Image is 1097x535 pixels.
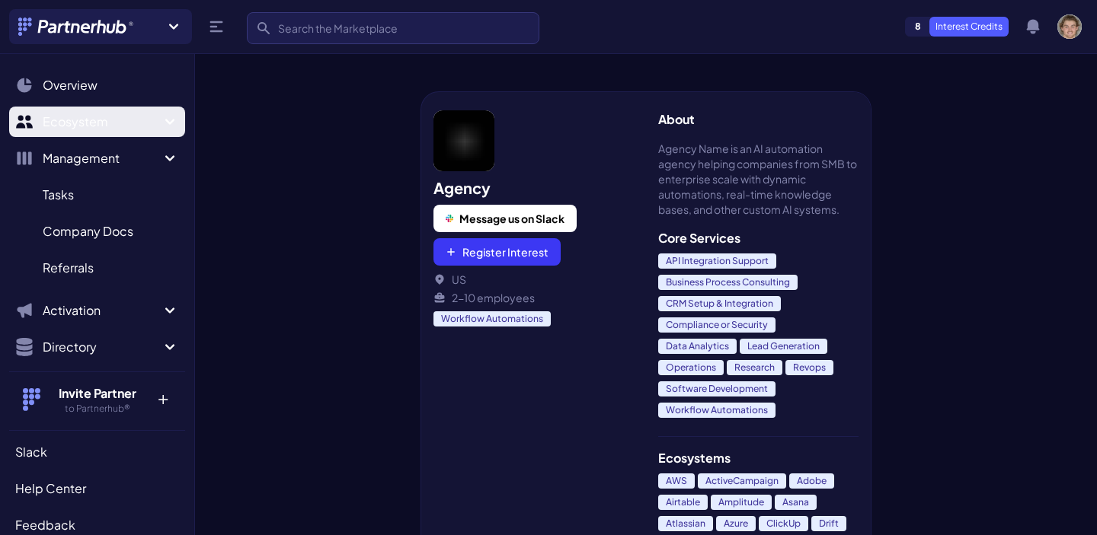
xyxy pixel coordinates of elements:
span: Research [727,360,782,375]
h4: Invite Partner [48,384,146,403]
button: Message us on Slack [433,205,577,232]
button: Activation [9,295,185,326]
a: Tasks [9,180,185,210]
a: Company Docs [9,216,185,247]
span: Slack [15,443,47,461]
span: Overview [43,76,98,94]
span: Business Process Consulting [658,275,798,290]
h5: to Partnerhub® [48,403,146,415]
li: 2-10 employees [433,290,634,305]
span: Adobe [789,473,834,489]
h3: About [658,110,859,129]
span: Company Docs [43,222,133,240]
a: 8Interest Credits [905,17,1009,37]
span: Data Analytics [658,339,737,354]
img: user photo [1057,14,1082,39]
h3: Ecosystems [658,449,859,467]
span: Referrals [43,259,94,277]
span: Airtable [658,495,708,510]
span: Agency Name is an AI automation agency helping companies from SMB to enterprise scale with dynami... [658,141,859,217]
span: Workflow Automations [658,403,776,418]
span: Lead Generation [740,339,827,354]
span: Atlassian [658,516,713,531]
span: Workflow Automations [433,311,551,326]
span: Amplitude [711,495,772,510]
span: Software Development [658,381,776,396]
span: Asana [775,495,817,510]
p: + [146,384,179,409]
span: Ecosystem [43,113,161,131]
span: Feedback [15,516,75,534]
span: Message us on Slack [459,211,564,226]
button: Register Interest [433,238,561,266]
span: ActiveCampaign [698,473,786,489]
button: Ecosystem [9,107,185,137]
h3: Core Services [658,229,859,247]
span: Operations [658,360,724,375]
span: Azure [716,516,756,531]
button: Directory [9,332,185,362]
span: 8 [906,18,930,36]
span: CRM Setup & Integration [658,296,781,311]
span: Help Center [15,479,86,498]
button: Management [9,143,185,174]
a: Slack [9,437,185,467]
span: Management [43,149,161,167]
img: Partnerhub® Logo [18,18,135,36]
span: API Integration Support [658,253,776,269]
span: Activation [43,301,161,320]
span: Tasks [43,186,74,204]
img: Profile Picture [433,110,494,171]
p: Interest Credits [929,17,1009,37]
input: Search the Marketplace [247,12,539,44]
li: US [433,272,634,287]
span: Revops [785,360,833,375]
a: Overview [9,70,185,100]
span: Drift [811,516,846,531]
span: ClickUp [759,516,808,531]
span: AWS [658,473,695,489]
span: Directory [43,338,161,356]
button: Invite Partner to Partnerhub® + [9,371,185,427]
a: Help Center [9,473,185,504]
span: Compliance or Security [658,317,776,333]
a: Referrals [9,253,185,283]
h2: Agency [433,177,634,199]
